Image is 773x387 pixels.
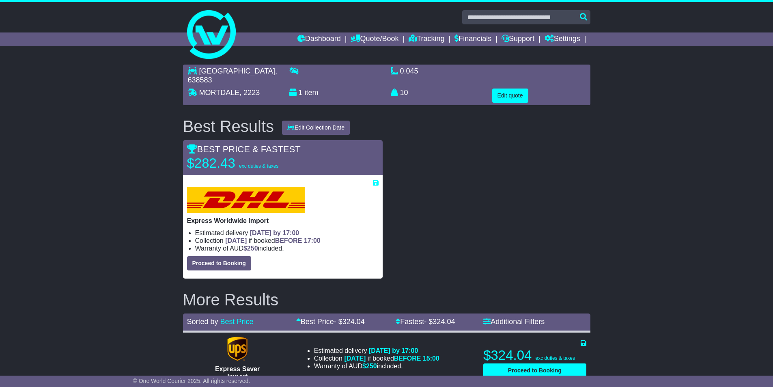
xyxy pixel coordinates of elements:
a: Dashboard [297,32,341,46]
span: [DATE] [225,237,247,244]
a: Financials [454,32,491,46]
span: if booked [344,355,439,362]
li: Warranty of AUD included. [195,244,379,252]
img: DHL: Express Worldwide Import [187,187,305,213]
button: Edit quote [492,89,528,103]
span: © One World Courier 2025. All rights reserved. [133,378,250,384]
span: $ [362,363,377,370]
span: [DATE] by 17:00 [250,229,299,236]
li: Collection [314,355,439,362]
span: [DATE] by 17:00 [369,347,418,354]
span: item [305,89,319,97]
span: BEST PRICE & FASTEST [187,144,301,154]
span: MORTDALE [199,89,240,97]
span: 15:00 [423,355,439,362]
li: Estimated delivery [314,347,439,355]
span: , 2223 [239,89,260,97]
button: Proceed to Booking [187,256,251,270]
h2: More Results [183,291,590,309]
a: Fastest- $324.04 [396,318,455,326]
span: BEFORE [394,355,421,362]
p: Express Worldwide Import [187,217,379,225]
a: Best Price- $324.04 [296,318,365,326]
span: - $ [334,318,365,326]
span: Express Saver Import [215,365,260,380]
li: Estimated delivery [195,229,379,237]
span: 17:00 [304,237,321,244]
span: 250 [366,363,377,370]
span: $ [243,245,258,252]
span: [GEOGRAPHIC_DATA] [199,67,275,75]
span: BEFORE [275,237,302,244]
a: Quote/Book [351,32,398,46]
span: exc duties & taxes [536,355,575,361]
span: 324.04 [433,318,455,326]
span: 10 [400,89,408,97]
span: - $ [424,318,455,326]
span: [DATE] [344,355,366,362]
a: Tracking [409,32,444,46]
button: Proceed to Booking [483,363,586,378]
a: Settings [545,32,580,46]
li: Collection [195,237,379,244]
div: Best Results [179,117,278,135]
span: 250 [247,245,258,252]
img: UPS (new): Express Saver Import [227,337,248,361]
span: 324.04 [342,318,365,326]
a: Additional Filters [483,318,545,326]
span: exc duties & taxes [239,163,278,169]
span: 1 [299,89,303,97]
span: if booked [225,237,320,244]
p: $324.04 [483,347,586,363]
li: Warranty of AUD included. [314,362,439,370]
span: , 638583 [188,67,277,84]
a: Support [502,32,534,46]
button: Edit Collection Date [282,121,350,135]
a: Best Price [220,318,254,326]
span: 0.045 [400,67,418,75]
span: Sorted by [187,318,218,326]
p: $282.43 [187,155,289,171]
